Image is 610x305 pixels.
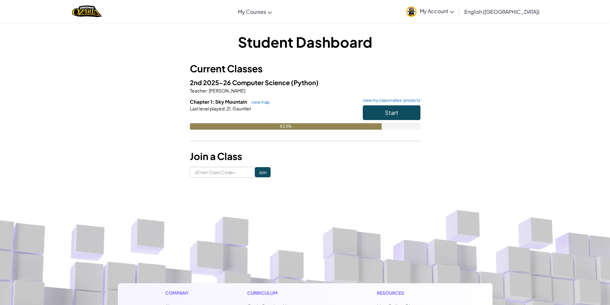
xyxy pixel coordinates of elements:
span: 2nd 2025-26 Computer Science [190,78,291,86]
span: : [224,106,226,111]
h1: Resources [377,290,445,296]
h1: Student Dashboard [190,32,420,52]
a: view map [248,100,270,105]
h1: Company [165,290,195,296]
img: Home [72,5,102,18]
span: (Python) [291,78,319,86]
a: English ([GEOGRAPHIC_DATA]) [461,3,543,20]
span: Gauntlet [232,106,251,111]
span: English ([GEOGRAPHIC_DATA]) [464,8,540,15]
a: My Account [403,1,457,21]
span: [PERSON_NAME] [208,88,245,93]
h1: Curriculum [247,290,325,296]
h3: Join a Class [190,149,420,164]
h3: Current Classes [190,61,420,76]
span: Teacher [190,88,207,93]
span: 21. [226,106,232,111]
span: My Courses [238,8,266,15]
button: Start [363,105,420,120]
div: 83.3% [190,123,382,130]
input: Join [255,167,271,177]
span: : [207,88,208,93]
span: Start [385,109,398,116]
span: Last level played [190,106,224,111]
span: Chapter 1: Sky Mountain [190,99,248,105]
a: Ozaria by CodeCombat logo [72,5,102,18]
input: <Enter Class Code> [190,167,255,178]
img: avatar [406,6,417,17]
a: view my classmates' projects [360,98,420,102]
span: My Account [420,8,454,14]
a: My Courses [235,3,275,20]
